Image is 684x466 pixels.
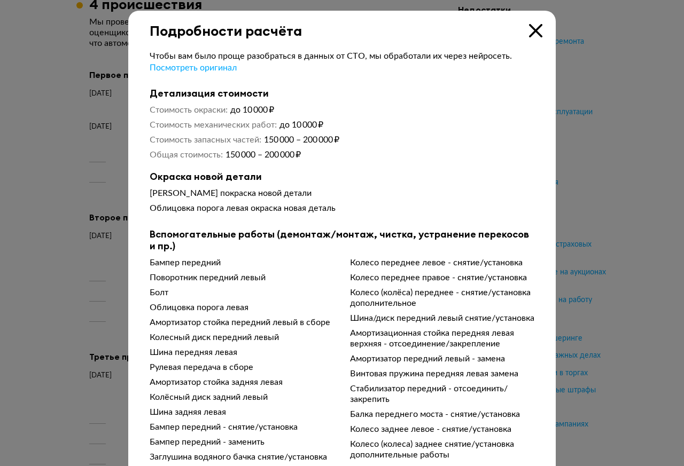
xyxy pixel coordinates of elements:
dt: Стоимость окраски [150,105,228,115]
div: Облицовка порога левая [150,302,334,313]
div: Балка переднего моста - снятие/установка [350,409,534,420]
div: Шина передняя левая [150,347,334,358]
div: Подробности расчёта [128,11,556,39]
b: Детализация стоимости [150,88,534,99]
span: Чтобы вам было проще разобраться в данных от СТО, мы обработали их через нейросеть. [150,52,512,60]
div: Амортизатор стойка передний левый в сборе [150,317,334,328]
div: Амортизатор стойка задняя левая [150,377,334,388]
div: Бампер передний [150,257,334,268]
span: 150 000 – 200 000 ₽ [264,136,339,144]
div: Колесо (колеса) заднее снятие/установка дополнительные работы [350,439,534,460]
div: Рулевая передача в сборе [150,362,334,373]
span: до 10 000 ₽ [230,106,274,114]
span: Посмотреть оригинал [150,64,237,72]
div: Колесо переднее правое - снятие/установка [350,272,534,283]
dt: Общая стоимость [150,149,223,160]
div: Колёсный диск задний левый [150,392,334,402]
div: Болт [150,287,334,298]
dt: Стоимость запасных частей [150,135,261,145]
div: Заглушина водяного бачка снятие/установка [150,452,334,462]
div: Колесо заднее левое - снятие/установка [350,424,534,435]
div: Амортизационная стойка передняя левая верхняя - отсоединение/закрепление [350,328,534,349]
div: [PERSON_NAME] покраска новой детали [150,188,534,199]
div: Шина/диск передний левый снятие/установка [350,313,534,323]
dt: Стоимость механических работ [150,120,277,130]
div: Поворотник передний левый [150,272,334,283]
div: Колесо переднее левое - снятие/установка [350,257,534,268]
span: до 10 000 ₽ [279,121,323,129]
b: Окраска новой детали [150,171,534,183]
span: 150 000 – 200 000 ₽ [226,151,301,159]
div: Бампер передний - снятие/установка [150,422,334,432]
div: Шина задняя левая [150,407,334,417]
div: Винтовая пружина передняя левая замена [350,368,534,379]
div: Бампер передний - заменить [150,437,334,447]
div: Стабилизатор передний - отсоединить/закрепить [350,383,534,405]
div: Колесо (колёса) переднее - снятие/установка дополнительное [350,287,534,309]
div: Облицовка порога левая окраска новая деталь [150,203,534,214]
div: Амортизатор передний левый - замена [350,353,534,364]
div: Колесный диск передний левый [150,332,334,343]
b: Вспомогательные работы (демонтаж/монтаж, чистка, устранение перекосов и пр.) [150,228,534,252]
